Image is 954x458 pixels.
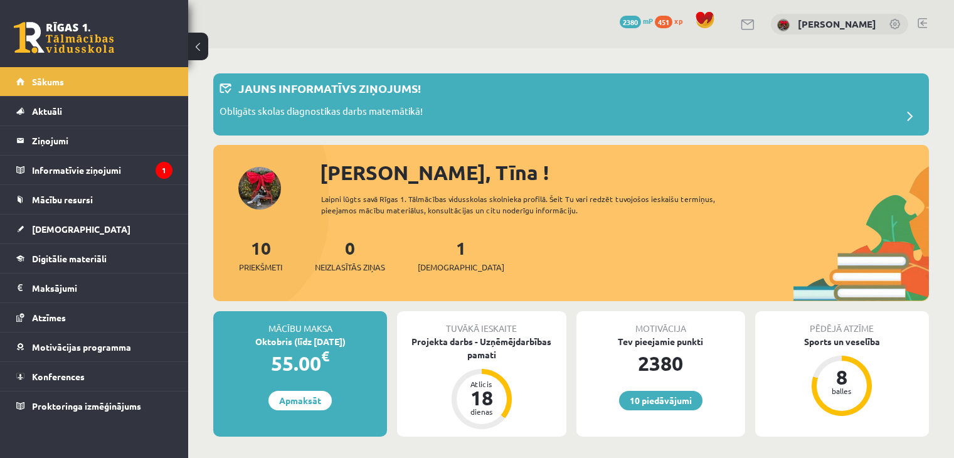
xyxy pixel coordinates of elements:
[418,261,504,274] span: [DEMOGRAPHIC_DATA]
[643,16,653,26] span: mP
[463,380,501,388] div: Atlicis
[315,237,385,274] a: 0Neizlasītās ziņas
[239,261,282,274] span: Priekšmeti
[655,16,689,26] a: 451 xp
[16,274,172,302] a: Maksājumi
[220,80,923,129] a: Jauns informatīvs ziņojums! Obligāts skolas diagnostikas darbs matemātikā!
[16,126,172,155] a: Ziņojumi
[32,156,172,184] legend: Informatīvie ziņojumi
[777,19,790,31] img: Tīna Šneidere
[213,311,387,335] div: Mācību maksa
[315,261,385,274] span: Neizlasītās ziņas
[32,105,62,117] span: Aktuāli
[156,162,172,179] i: 1
[321,347,329,365] span: €
[576,335,745,348] div: Tev pieejamie punkti
[755,335,929,348] div: Sports un veselība
[220,104,423,122] p: Obligāts skolas diagnostikas darbs matemātikā!
[32,341,131,353] span: Motivācijas programma
[463,388,501,408] div: 18
[32,400,141,412] span: Proktoringa izmēģinājums
[16,333,172,361] a: Motivācijas programma
[655,16,672,28] span: 451
[16,391,172,420] a: Proktoringa izmēģinājums
[620,16,641,28] span: 2380
[397,335,566,431] a: Projekta darbs - Uzņēmējdarbības pamati Atlicis 18 dienas
[674,16,682,26] span: xp
[32,126,172,155] legend: Ziņojumi
[32,312,66,323] span: Atzīmes
[16,362,172,391] a: Konferences
[463,408,501,415] div: dienas
[16,303,172,332] a: Atzīmes
[14,22,114,53] a: Rīgas 1. Tālmācības vidusskola
[213,348,387,378] div: 55.00
[16,156,172,184] a: Informatīvie ziņojumi1
[16,244,172,273] a: Digitālie materiāli
[397,335,566,361] div: Projekta darbs - Uzņēmējdarbības pamati
[16,215,172,243] a: [DEMOGRAPHIC_DATA]
[418,237,504,274] a: 1[DEMOGRAPHIC_DATA]
[32,253,107,264] span: Digitālie materiāli
[620,16,653,26] a: 2380 mP
[32,194,93,205] span: Mācību resursi
[32,274,172,302] legend: Maksājumi
[268,391,332,410] a: Apmaksāt
[576,311,745,335] div: Motivācija
[619,391,702,410] a: 10 piedāvājumi
[213,335,387,348] div: Oktobris (līdz [DATE])
[239,237,282,274] a: 10Priekšmeti
[321,193,751,216] div: Laipni lūgts savā Rīgas 1. Tālmācības vidusskolas skolnieka profilā. Šeit Tu vari redzēt tuvojošo...
[320,157,929,188] div: [PERSON_NAME], Tīna !
[238,80,421,97] p: Jauns informatīvs ziņojums!
[32,76,64,87] span: Sākums
[823,387,861,395] div: balles
[823,367,861,387] div: 8
[32,223,130,235] span: [DEMOGRAPHIC_DATA]
[397,311,566,335] div: Tuvākā ieskaite
[16,67,172,96] a: Sākums
[755,335,929,418] a: Sports un veselība 8 balles
[16,97,172,125] a: Aktuāli
[16,185,172,214] a: Mācību resursi
[798,18,876,30] a: [PERSON_NAME]
[755,311,929,335] div: Pēdējā atzīme
[32,371,85,382] span: Konferences
[576,348,745,378] div: 2380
